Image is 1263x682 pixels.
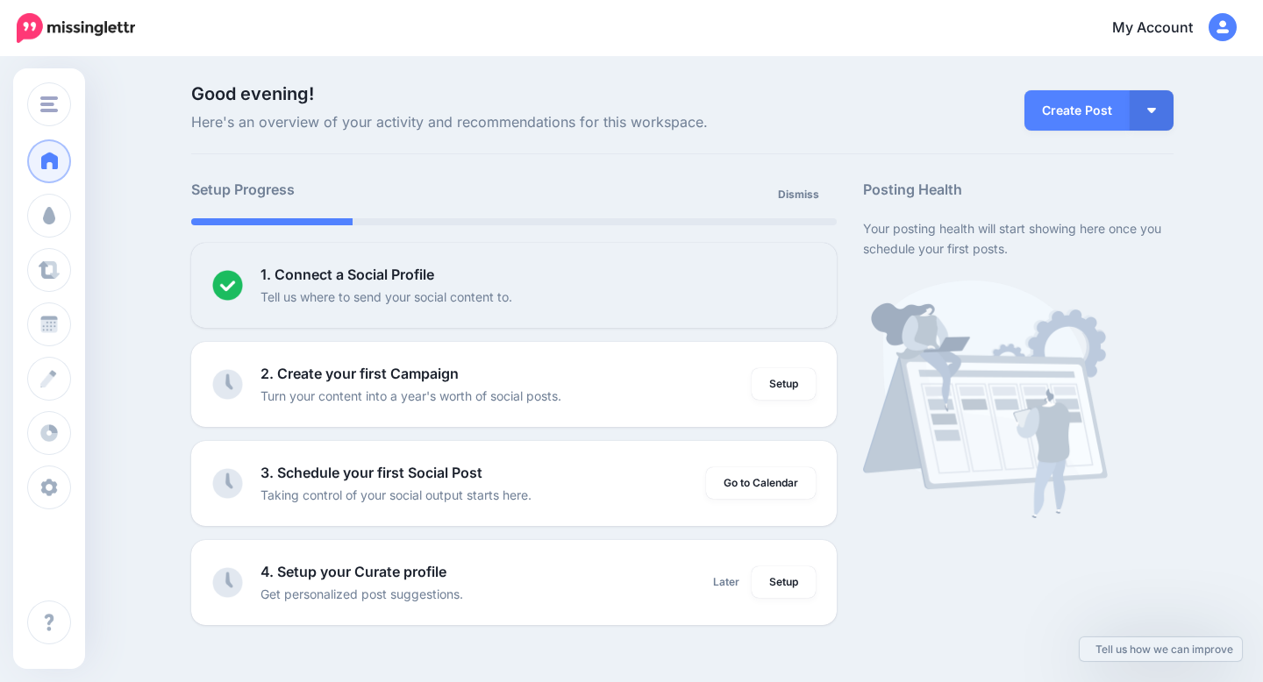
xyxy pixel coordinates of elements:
[1024,90,1130,131] a: Create Post
[260,485,532,505] p: Taking control of your social output starts here.
[260,365,459,382] b: 2. Create your first Campaign
[212,468,243,499] img: clock-grey.png
[191,111,838,134] span: Here's an overview of your activity and recommendations for this workspace.
[260,266,434,283] b: 1. Connect a Social Profile
[703,566,750,598] a: Later
[260,464,482,481] b: 3. Schedule your first Social Post
[260,386,561,406] p: Turn your content into a year's worth of social posts.
[1080,637,1242,661] a: Tell us how we can improve
[752,566,816,598] a: Setup
[260,287,512,307] p: Tell us where to send your social content to.
[191,83,314,104] span: Good evening!
[40,96,58,112] img: menu.png
[260,584,463,604] p: Get personalized post suggestions.
[1095,7,1237,50] a: My Account
[1147,108,1156,113] img: arrow-down-white.png
[212,270,243,301] img: checked-circle.png
[212,567,243,598] img: clock-grey.png
[752,368,816,400] a: Setup
[863,179,1173,201] h5: Posting Health
[863,218,1173,259] p: Your posting health will start showing here once you schedule your first posts.
[212,369,243,400] img: clock-grey.png
[767,179,830,210] a: Dismiss
[706,467,816,499] a: Go to Calendar
[17,13,135,43] img: Missinglettr
[863,281,1108,518] img: calendar-waiting.png
[260,563,446,580] b: 4. Setup your Curate profile
[191,179,514,201] h5: Setup Progress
